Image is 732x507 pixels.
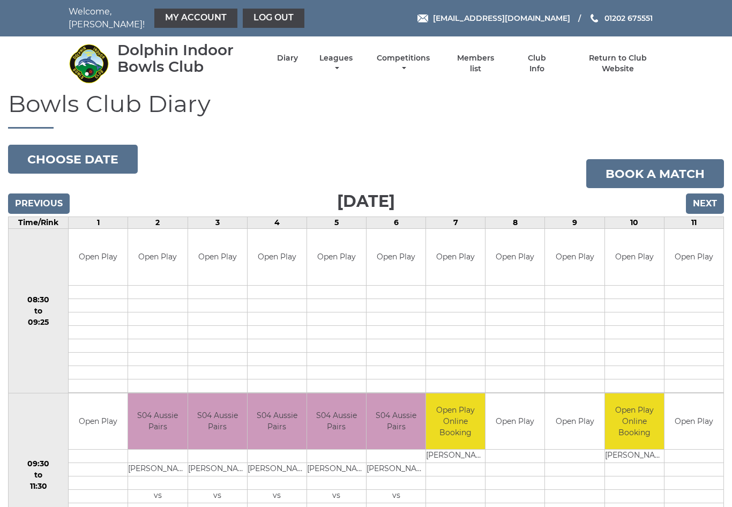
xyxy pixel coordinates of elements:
td: [PERSON_NAME] [426,450,485,463]
td: 1 [69,217,128,229]
td: Open Play [485,229,544,285]
button: Choose date [8,145,138,174]
td: 4 [247,217,307,229]
td: Time/Rink [9,217,69,229]
td: vs [128,490,187,503]
td: Open Play [367,229,425,285]
a: Book a match [586,159,724,188]
td: S04 Aussie Pairs [188,393,247,450]
td: 9 [545,217,604,229]
div: Dolphin Indoor Bowls Club [117,42,258,75]
td: Open Play [69,393,128,450]
td: Open Play [248,229,307,285]
input: Previous [8,193,70,214]
td: Open Play [485,393,544,450]
img: Phone us [591,14,598,23]
a: Club Info [519,53,554,74]
td: vs [307,490,366,503]
td: vs [248,490,307,503]
td: S04 Aussie Pairs [248,393,307,450]
td: Open Play [545,393,604,450]
td: Open Play [605,229,664,285]
td: vs [367,490,425,503]
td: Open Play [307,229,366,285]
td: 6 [367,217,426,229]
h1: Bowls Club Diary [8,91,724,129]
td: Open Play [545,229,604,285]
input: Next [686,193,724,214]
span: 01202 675551 [604,13,653,23]
td: Open Play [664,393,723,450]
td: Open Play Online Booking [426,393,485,450]
a: Phone us 01202 675551 [589,12,653,24]
span: [EMAIL_ADDRESS][DOMAIN_NAME] [433,13,570,23]
td: Open Play [426,229,485,285]
img: Dolphin Indoor Bowls Club [69,43,109,84]
a: My Account [154,9,237,28]
td: [PERSON_NAME] [605,450,664,463]
a: Competitions [374,53,432,74]
a: Return to Club Website [573,53,663,74]
td: [PERSON_NAME] [367,463,425,476]
td: 10 [604,217,664,229]
td: [PERSON_NAME] [188,463,247,476]
td: 3 [188,217,247,229]
td: S04 Aussie Pairs [128,393,187,450]
nav: Welcome, [PERSON_NAME]! [69,5,307,31]
a: Log out [243,9,304,28]
td: 5 [307,217,366,229]
td: [PERSON_NAME] [248,463,307,476]
td: Open Play [69,229,128,285]
td: Open Play [188,229,247,285]
td: Open Play Online Booking [605,393,664,450]
td: 2 [128,217,188,229]
td: 8 [485,217,545,229]
td: 08:30 to 09:25 [9,229,69,393]
a: Members list [451,53,501,74]
a: Leagues [317,53,355,74]
a: Email [EMAIL_ADDRESS][DOMAIN_NAME] [417,12,570,24]
td: [PERSON_NAME] [307,463,366,476]
td: S04 Aussie Pairs [367,393,425,450]
td: 7 [426,217,485,229]
a: Diary [277,53,298,63]
td: vs [188,490,247,503]
td: Open Play [664,229,723,285]
td: Open Play [128,229,187,285]
td: S04 Aussie Pairs [307,393,366,450]
img: Email [417,14,428,23]
td: [PERSON_NAME] [128,463,187,476]
td: 11 [664,217,723,229]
